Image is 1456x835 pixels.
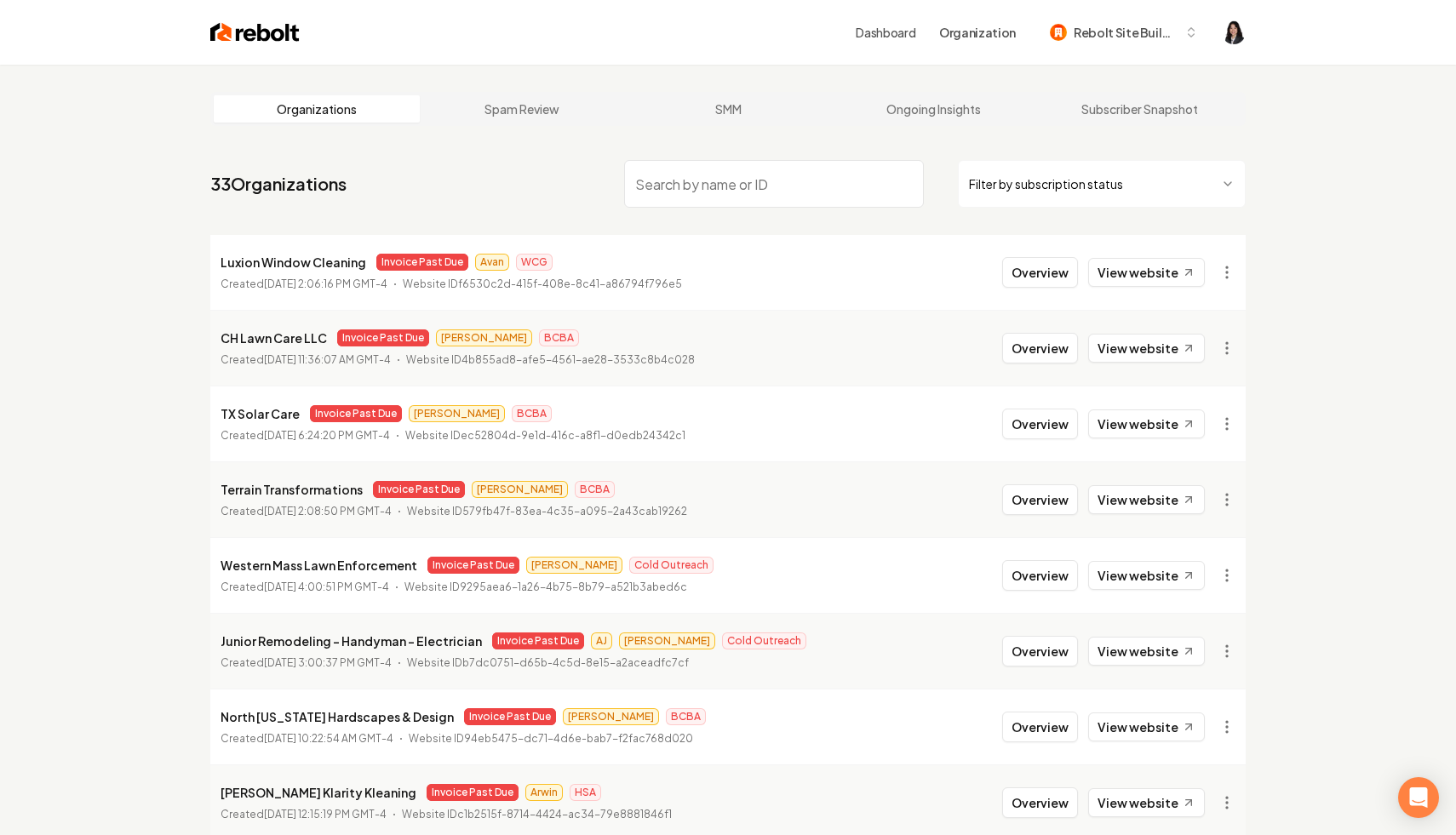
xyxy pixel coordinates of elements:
[264,580,389,593] time: [DATE] 4:00:51 PM GMT-4
[629,557,714,574] span: Cold Outreach
[1222,20,1246,44] img: Haley Paramoure
[575,481,615,498] span: BCBA
[406,352,695,369] p: Website ID 4b855ad8-afe5-4561-ae28-3533c8b4c028
[1088,258,1205,287] a: View website
[1002,333,1078,363] button: Overview
[210,172,347,196] a: 33Organizations
[221,427,390,444] p: Created
[526,557,622,574] span: [PERSON_NAME]
[539,329,579,346] span: BCBA
[221,252,366,272] p: Luxion Window Cleaning
[405,427,685,444] p: Website ID ec52804d-9e1d-416c-a8f1-d0edb24342c1
[570,784,601,801] span: HSA
[221,276,387,293] p: Created
[525,784,563,801] span: Arwin
[404,579,687,596] p: Website ID 9295aea6-1a26-4b75-8b79-a521b3abed6c
[221,806,387,823] p: Created
[409,405,505,422] span: [PERSON_NAME]
[214,95,420,123] a: Organizations
[1088,409,1205,438] a: View website
[624,160,924,208] input: Search by name or ID
[376,254,468,271] span: Invoice Past Due
[1088,334,1205,363] a: View website
[407,655,689,672] p: Website ID b7dc0751-d65b-4c5d-8e15-a2aceadfc7cf
[221,655,392,672] p: Created
[221,403,300,424] p: TX Solar Care
[1074,24,1178,42] span: Rebolt Site Builder
[427,784,519,801] span: Invoice Past Due
[1002,257,1078,288] button: Overview
[264,353,391,366] time: [DATE] 11:36:07 AM GMT-4
[1088,561,1205,590] a: View website
[221,479,363,500] p: Terrain Transformations
[1002,484,1078,515] button: Overview
[407,503,687,520] p: Website ID 579fb47f-83ea-4c35-a095-2a43cab19262
[492,632,584,649] span: Invoice Past Due
[625,95,831,123] a: SMM
[221,706,454,727] p: North [US_STATE] Hardscapes & Design
[464,708,556,725] span: Invoice Past Due
[1088,788,1205,817] a: View website
[221,352,391,369] p: Created
[1398,777,1439,818] div: Open Intercom Messenger
[1002,712,1078,742] button: Overview
[403,276,682,293] p: Website ID f6530c2d-415f-408e-8c41-a86794f796e5
[221,782,416,803] p: [PERSON_NAME] Klarity Kleaning
[722,632,806,649] span: Cold Outreach
[264,808,387,821] time: [DATE] 12:15:19 PM GMT-4
[436,329,532,346] span: [PERSON_NAME]
[264,656,392,669] time: [DATE] 3:00:37 PM GMT-4
[512,405,552,422] span: BCBA
[427,557,519,574] span: Invoice Past Due
[1002,636,1078,666] button: Overview
[475,254,509,271] span: Avan
[221,503,392,520] p: Created
[1088,485,1205,514] a: View website
[1002,560,1078,591] button: Overview
[221,631,482,651] p: Junior Remodeling - Handyman - Electrician
[264,429,390,442] time: [DATE] 6:24:20 PM GMT-4
[591,632,612,649] span: AJ
[210,20,300,44] img: Rebolt Logo
[666,708,706,725] span: BCBA
[831,95,1037,123] a: Ongoing Insights
[1088,712,1205,741] a: View website
[337,329,429,346] span: Invoice Past Due
[310,405,402,422] span: Invoice Past Due
[1050,24,1067,41] img: Rebolt Site Builder
[221,579,389,596] p: Created
[221,328,327,348] p: CH Lawn Care LLC
[221,555,417,575] p: Western Mass Lawn Enforcement
[619,632,715,649] span: [PERSON_NAME]
[1088,637,1205,666] a: View website
[420,95,626,123] a: Spam Review
[1036,95,1242,123] a: Subscriber Snapshot
[516,254,553,271] span: WCG
[221,730,393,747] p: Created
[373,481,465,498] span: Invoice Past Due
[1222,20,1246,44] button: Open user button
[1002,787,1078,818] button: Overview
[563,708,659,725] span: [PERSON_NAME]
[856,24,915,41] a: Dashboard
[264,505,392,518] time: [DATE] 2:08:50 PM GMT-4
[929,17,1026,48] button: Organization
[264,732,393,745] time: [DATE] 10:22:54 AM GMT-4
[409,730,693,747] p: Website ID 94eb5475-dc71-4d6e-bab7-f2fac768d020
[264,277,387,290] time: [DATE] 2:06:16 PM GMT-4
[472,481,568,498] span: [PERSON_NAME]
[1002,409,1078,439] button: Overview
[402,806,672,823] p: Website ID c1b2515f-8714-4424-ac34-79e8881846f1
